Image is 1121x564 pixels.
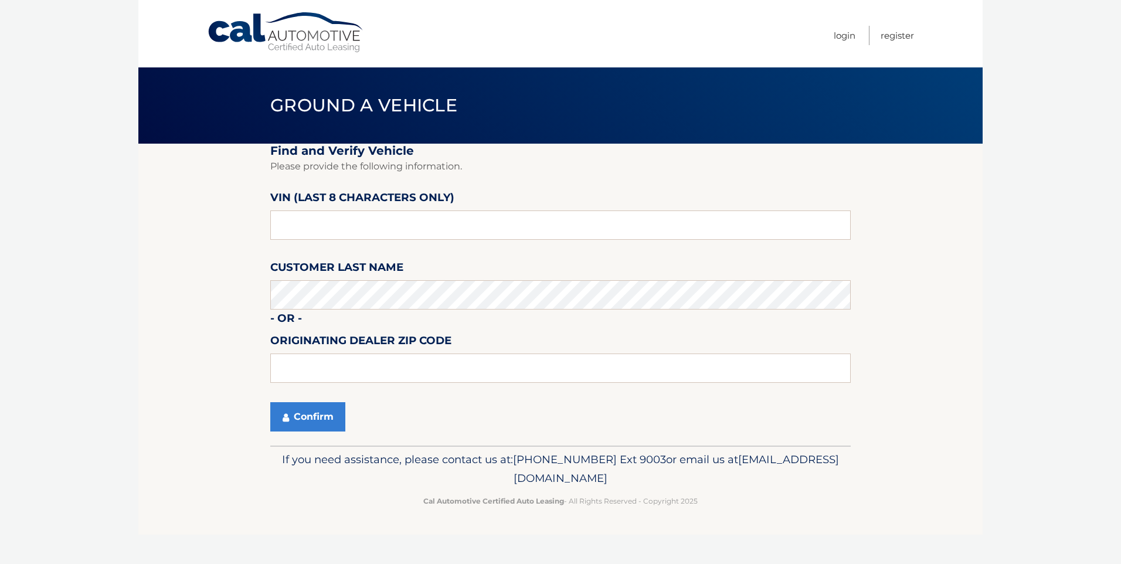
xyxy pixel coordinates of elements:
span: [PHONE_NUMBER] Ext 9003 [513,453,666,466]
a: Login [834,26,855,45]
p: Please provide the following information. [270,158,851,175]
span: Ground a Vehicle [270,94,457,116]
label: - or - [270,310,302,331]
button: Confirm [270,402,345,432]
a: Register [881,26,914,45]
p: If you need assistance, please contact us at: or email us at [278,450,843,488]
strong: Cal Automotive Certified Auto Leasing [423,497,564,505]
label: VIN (last 8 characters only) [270,189,454,210]
h2: Find and Verify Vehicle [270,144,851,158]
label: Customer Last Name [270,259,403,280]
p: - All Rights Reserved - Copyright 2025 [278,495,843,507]
label: Originating Dealer Zip Code [270,332,451,354]
a: Cal Automotive [207,12,365,53]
